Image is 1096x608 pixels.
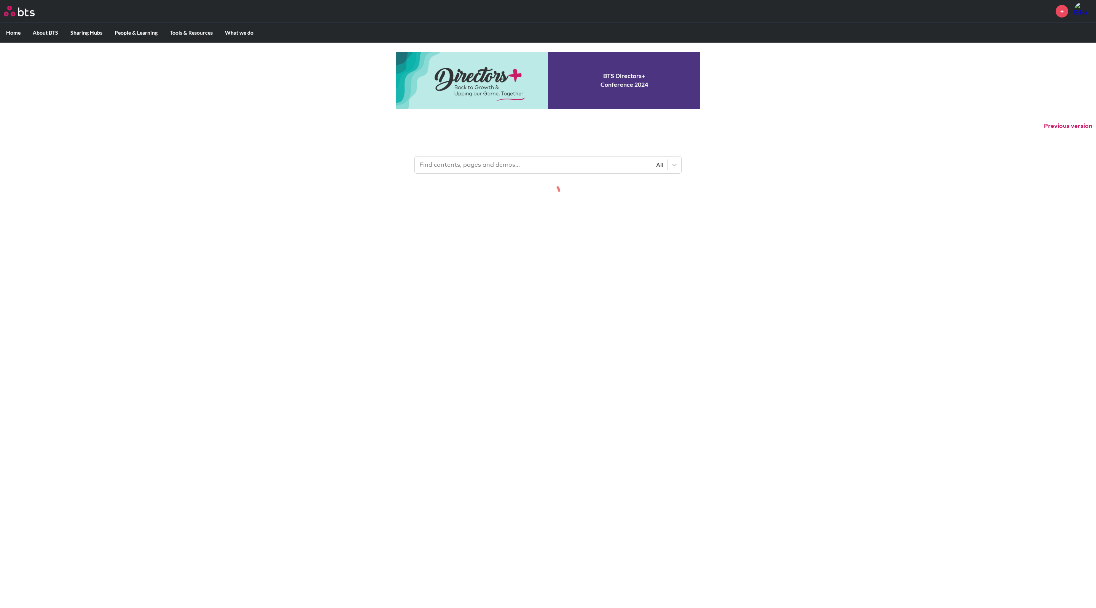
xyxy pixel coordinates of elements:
input: Find contents, pages and demos... [415,156,605,173]
img: BTS Logo [4,6,35,16]
img: Erika Popovic [1074,2,1092,20]
label: People & Learning [108,23,164,43]
a: Profile [1074,2,1092,20]
a: Go home [4,6,49,16]
button: Previous version [1044,122,1092,130]
label: What we do [219,23,260,43]
label: Tools & Resources [164,23,219,43]
label: Sharing Hubs [64,23,108,43]
a: + [1056,5,1068,18]
a: Conference 2024 [396,52,700,109]
label: About BTS [27,23,64,43]
div: All [609,161,663,169]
